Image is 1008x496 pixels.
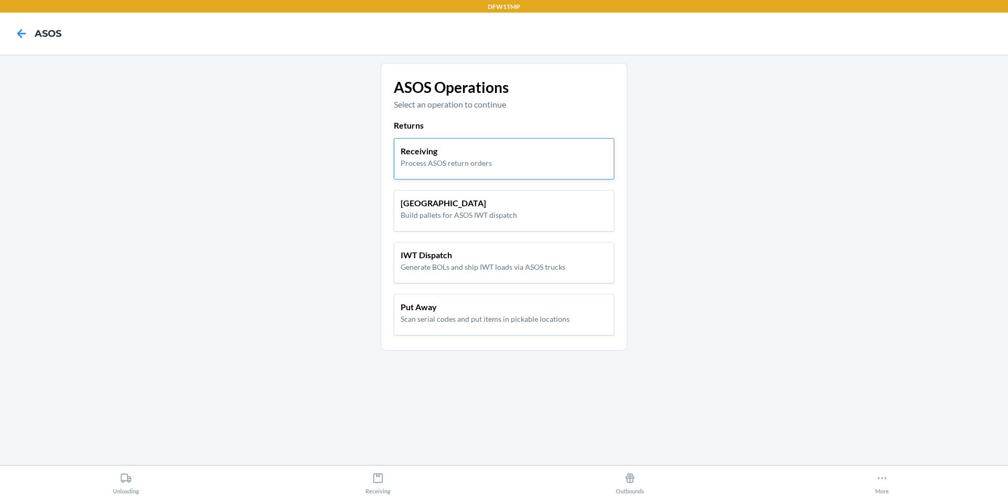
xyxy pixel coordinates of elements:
[401,157,492,168] p: Process ASOS return orders
[365,468,391,494] div: Receiving
[504,466,756,494] button: Outbounds
[394,98,614,111] p: Select an operation to continue
[616,468,644,494] div: Outbounds
[401,209,517,220] p: Build pallets for ASOS IWT dispatch
[401,301,570,313] p: Put Away
[401,197,517,209] p: [GEOGRAPHIC_DATA]
[401,249,565,261] p: IWT Dispatch
[401,145,492,157] p: Receiving
[488,2,520,12] p: DFW1TMP
[252,466,504,494] button: Receiving
[113,468,139,494] div: Unloading
[35,27,61,40] h4: ASOS
[394,76,614,98] p: ASOS Operations
[401,313,570,324] p: Scan serial codes and put items in pickable locations
[401,261,565,272] p: Generate BOLs and ship IWT loads via ASOS trucks
[756,466,1008,494] button: More
[394,119,614,132] p: Returns
[875,468,889,494] div: More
